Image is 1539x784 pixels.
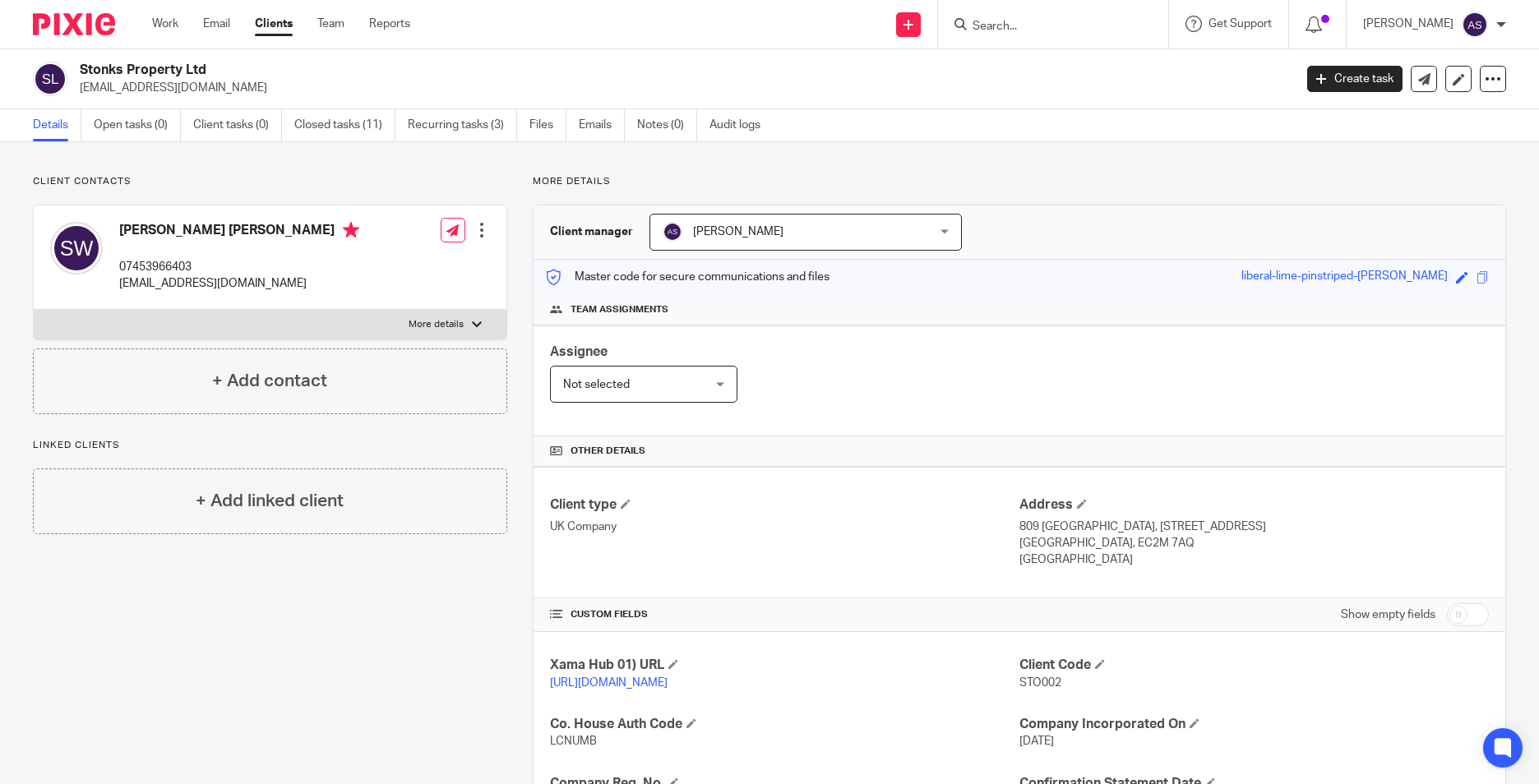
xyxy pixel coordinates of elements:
[50,222,103,274] img: svg%3E
[663,222,682,242] img: svg%3E
[1363,16,1453,32] p: [PERSON_NAME]
[1209,18,1272,30] span: Get Support
[550,345,608,358] span: Assignee
[550,677,668,689] a: [URL][DOMAIN_NAME]
[119,259,359,275] p: 07453966403
[1019,736,1054,747] span: [DATE]
[152,16,178,32] a: Work
[550,224,633,240] h3: Client manager
[1019,657,1489,674] h4: Client Code
[203,16,230,32] a: Email
[369,16,410,32] a: Reports
[533,175,1506,188] p: More details
[196,488,344,514] h4: + Add linked client
[33,439,507,452] p: Linked clients
[317,16,344,32] a: Team
[529,109,566,141] a: Files
[571,303,668,316] span: Team assignments
[550,608,1019,621] h4: CUSTOM FIELDS
[80,80,1282,96] p: [EMAIL_ADDRESS][DOMAIN_NAME]
[571,445,645,458] span: Other details
[343,222,359,238] i: Primary
[193,109,282,141] a: Client tasks (0)
[550,496,1019,514] h4: Client type
[1019,716,1489,733] h4: Company Incorporated On
[255,16,293,32] a: Clients
[693,226,783,238] span: [PERSON_NAME]
[409,318,464,331] p: More details
[579,109,625,141] a: Emails
[550,519,1019,535] p: UK Company
[33,109,81,141] a: Details
[709,109,773,141] a: Audit logs
[119,222,359,242] h4: [PERSON_NAME] [PERSON_NAME]
[80,62,1042,79] h2: Stonks Property Ltd
[408,109,517,141] a: Recurring tasks (3)
[33,175,507,188] p: Client contacts
[1307,66,1403,92] a: Create task
[1019,496,1489,514] h4: Address
[1462,12,1488,38] img: svg%3E
[94,109,181,141] a: Open tasks (0)
[212,368,327,394] h4: + Add contact
[1019,535,1489,551] p: [GEOGRAPHIC_DATA], EC2M 7AQ
[550,716,1019,733] h4: Co. House Auth Code
[119,275,359,292] p: [EMAIL_ADDRESS][DOMAIN_NAME]
[1019,519,1489,535] p: 809 [GEOGRAPHIC_DATA], [STREET_ADDRESS]
[1241,268,1448,287] div: liberal-lime-pinstriped-[PERSON_NAME]
[1019,551,1489,568] p: [GEOGRAPHIC_DATA]
[294,109,395,141] a: Closed tasks (11)
[550,657,1019,674] h4: Xama Hub 01) URL
[550,736,597,747] span: LCNUMB
[33,13,115,35] img: Pixie
[637,109,697,141] a: Notes (0)
[1341,606,1435,623] label: Show empty fields
[33,62,67,96] img: svg%3E
[546,269,830,285] p: Master code for secure communications and files
[1019,677,1061,689] span: STO002
[563,379,630,390] span: Not selected
[971,20,1119,35] input: Search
